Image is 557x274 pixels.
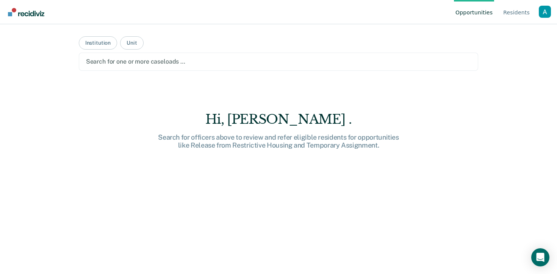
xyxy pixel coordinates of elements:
[539,6,551,18] button: Profile dropdown button
[157,112,400,127] div: Hi, [PERSON_NAME] .
[8,8,44,16] img: Recidiviz
[79,36,117,50] button: Institution
[120,36,143,50] button: Unit
[531,248,549,266] div: Open Intercom Messenger
[157,133,400,149] div: Search for officers above to review and refer eligible residents for opportunities like Release f...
